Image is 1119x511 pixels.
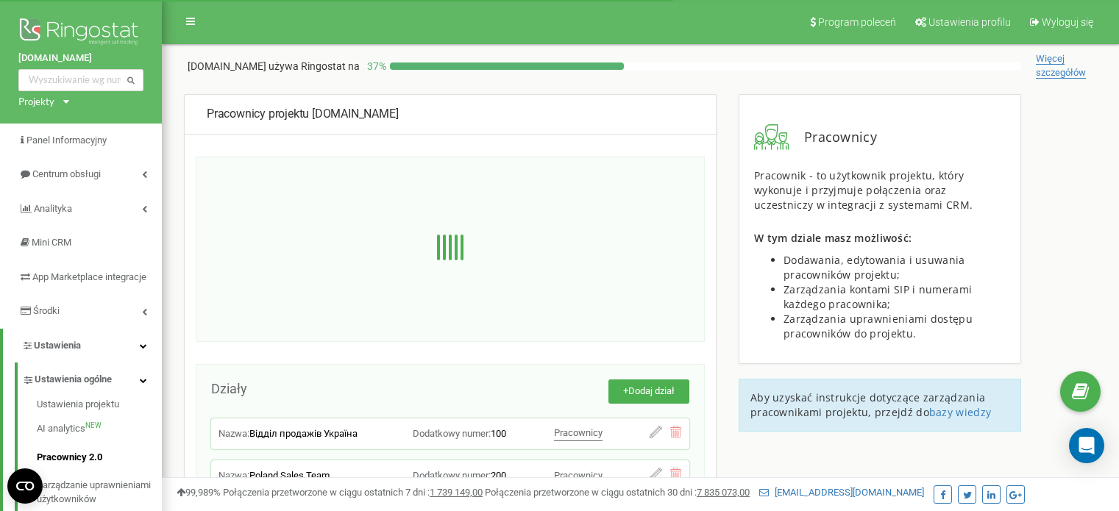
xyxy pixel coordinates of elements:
a: Ustawienia projektu [37,398,162,415]
span: Pracownicy [554,427,603,438]
span: Działy [211,381,247,396]
span: Dodatkowy numer: [413,470,491,481]
img: Ringostat logo [18,15,143,51]
span: Połączenia przetworzone w ciągu ostatnich 7 dni : [223,487,483,498]
span: Nazwa: [219,470,249,481]
span: Panel Informacyjny [26,135,107,146]
a: Ustawienia [3,329,162,363]
span: Środki [33,305,60,316]
div: Projekty [18,95,54,109]
span: 99,989% [177,487,221,498]
span: Dodawania, edytowania i usuwania pracowników projektu; [784,253,965,282]
span: App Marketplace integracje [32,271,146,282]
span: Ustawienia ogólne [35,373,112,387]
span: używa Ringostat na [269,60,360,72]
div: [DOMAIN_NAME] [207,106,694,123]
span: Aby uzyskać instrukcje dotyczące zarządzania pracownikami projektu, przejdź do [750,390,985,419]
span: Więcej szczegółów [1036,53,1086,79]
span: Program poleceń [818,16,896,28]
a: Pracownicy 2.0 [37,443,162,472]
span: Zarządzania kontami SIP i numerami każdego pracownika; [784,282,972,311]
span: Pracownik - to użytkownik projektu, który wykonuje i przyjmuje połączenia oraz uczestniczy w inte... [754,168,973,212]
u: 1 739 149,00 [430,487,483,498]
div: Open Intercom Messenger [1069,428,1104,463]
button: Open CMP widget [7,468,43,504]
p: 37 % [360,59,390,74]
span: 200 [491,470,506,481]
span: Poland Sales Team [249,470,330,481]
input: Wyszukiwanie wg numeru [18,69,143,91]
span: Ustawienia [34,340,81,351]
span: Wyloguj się [1042,16,1093,28]
a: AI analyticsNEW [37,415,162,443]
a: [EMAIL_ADDRESS][DOMAIN_NAME] [759,487,924,498]
span: Centrum obsługi [32,168,101,179]
span: Połączenia przetworzone w ciągu ostatnich 30 dni : [485,487,750,498]
span: Mini CRM [32,237,71,248]
span: Dodatkowy numer: [413,428,491,439]
a: Ustawienia ogólne [22,362,162,393]
button: +Dodaj dział [608,379,689,404]
span: Pracownicy projektu [207,107,309,121]
span: Pracownicy [789,128,877,147]
span: Ustawienia profilu [928,16,1011,28]
a: bazy wiedzy [929,405,991,419]
span: 100 [491,428,506,439]
span: Pracownicy [554,470,603,481]
span: Analityka [34,203,72,214]
a: [DOMAIN_NAME] [18,51,143,65]
span: Nazwa: [219,428,249,439]
span: W tym dziale masz możliwość: [754,231,912,245]
p: [DOMAIN_NAME] [188,59,360,74]
u: 7 835 073,00 [697,487,750,498]
span: Zarządzania uprawnieniami dostępu pracowników do projektu. [784,312,973,340]
span: Dodaj dział [628,385,675,396]
span: Відділ продажів Україна [249,428,358,439]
